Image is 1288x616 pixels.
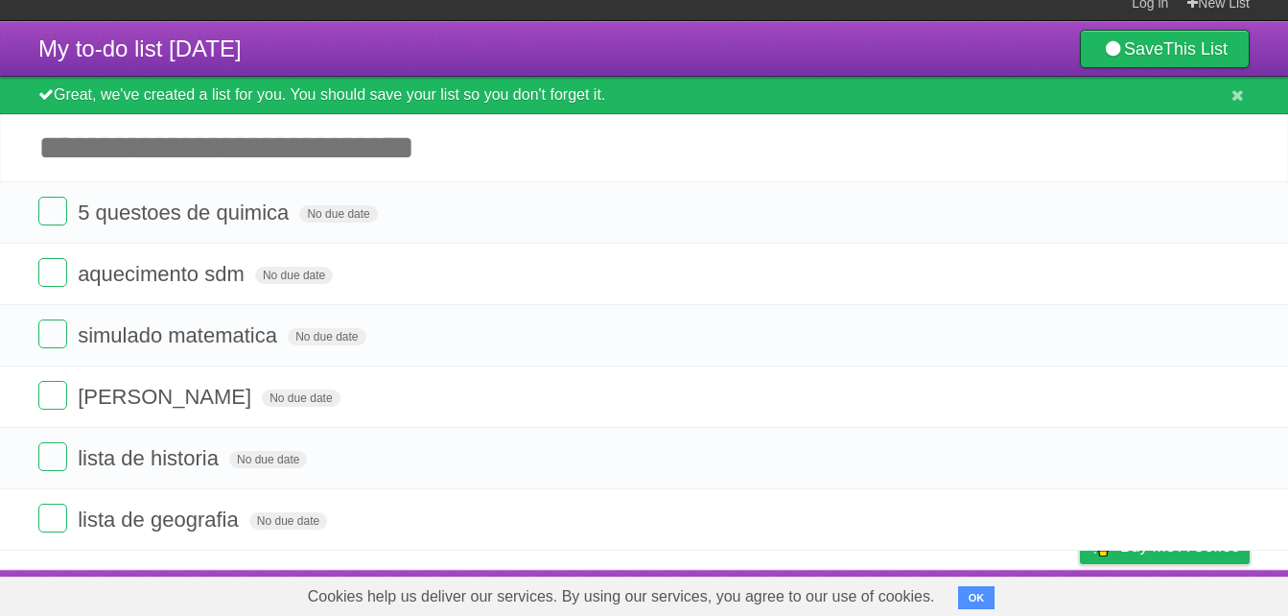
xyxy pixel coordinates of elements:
[38,258,67,287] label: Done
[78,446,223,470] span: lista de historia
[78,385,256,409] span: [PERSON_NAME]
[1055,575,1105,611] a: Privacy
[78,323,282,347] span: simulado matematica
[1129,575,1250,611] a: Suggest a feature
[78,508,244,532] span: lista de geografia
[990,575,1032,611] a: Terms
[1120,530,1240,563] span: Buy me a coffee
[289,578,954,616] span: Cookies help us deliver our services. By using our services, you agree to our use of cookies.
[78,262,249,286] span: aquecimento sdm
[262,390,340,407] span: No due date
[38,320,67,348] label: Done
[78,201,293,225] span: 5 questoes de quimica
[888,575,966,611] a: Developers
[825,575,865,611] a: About
[229,451,307,468] span: No due date
[288,328,365,345] span: No due date
[255,267,333,284] span: No due date
[38,381,67,410] label: Done
[38,197,67,225] label: Done
[958,586,995,609] button: OK
[38,442,67,471] label: Done
[1163,39,1228,59] b: This List
[299,205,377,223] span: No due date
[38,36,242,61] span: My to-do list [DATE]
[1080,30,1250,68] a: SaveThis List
[249,512,327,530] span: No due date
[38,504,67,533] label: Done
